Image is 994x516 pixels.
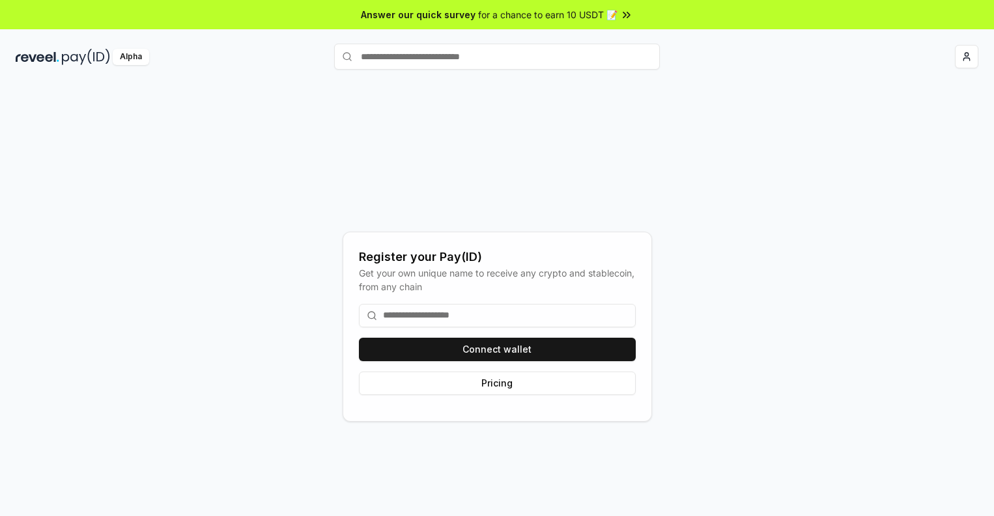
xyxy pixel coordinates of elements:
div: Register your Pay(ID) [359,248,636,266]
span: Answer our quick survey [361,8,476,21]
button: Pricing [359,372,636,395]
span: for a chance to earn 10 USDT 📝 [478,8,618,21]
button: Connect wallet [359,338,636,361]
div: Get your own unique name to receive any crypto and stablecoin, from any chain [359,266,636,293]
div: Alpha [113,49,149,65]
img: reveel_dark [16,49,59,65]
img: pay_id [62,49,110,65]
